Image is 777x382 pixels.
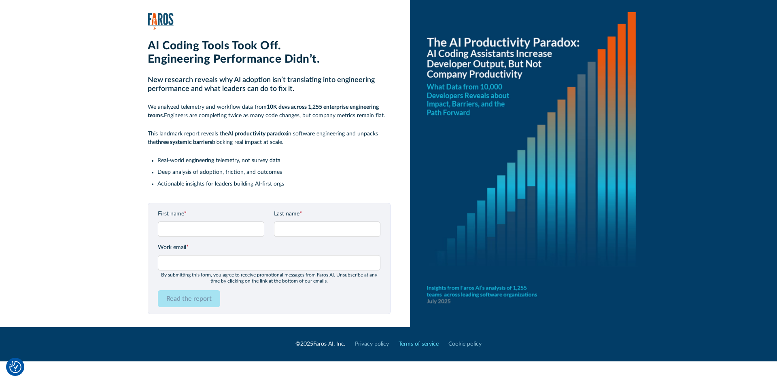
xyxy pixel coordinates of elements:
label: First name [158,210,264,218]
strong: 10K devs across 1,255 enterprise engineering teams. [148,104,379,118]
strong: AI productivity paradox [228,131,287,137]
h1: AI Coding Tools Took Off. [148,39,391,53]
img: Faros Logo [148,13,174,30]
h2: New research reveals why AI adoption isn’t translating into engineering performance and what lead... [148,76,391,93]
li: Actionable insights for leaders building AI-first orgs [157,180,391,188]
label: Work email [158,243,380,252]
li: Real-world engineering telemetry, not survey data [157,156,391,165]
div: © Faros AI, Inc. [295,340,345,348]
button: Cookie Settings [9,361,21,373]
a: Terms of service [399,340,439,348]
input: Read the report [158,290,220,307]
label: Last name [274,210,380,218]
li: Deep analysis of adoption, friction, and outcomes [157,168,391,177]
p: This landmark report reveals the in software engineering and unpacks the blocking real impact at ... [148,130,391,147]
form: Email Form [158,210,380,307]
p: We analyzed telemetry and workflow data from Engineers are completing twice as many code changes,... [148,103,391,120]
a: Privacy policy [355,340,389,348]
h1: Engineering Performance Didn’t. [148,53,391,66]
a: Cookie policy [448,340,482,348]
img: Revisit consent button [9,361,21,373]
div: By submitting this form, you agree to receive promotional messages from Faros Al. Unsubscribe at ... [158,272,380,284]
span: 2025 [300,341,313,347]
strong: three systemic barriers [156,139,212,145]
